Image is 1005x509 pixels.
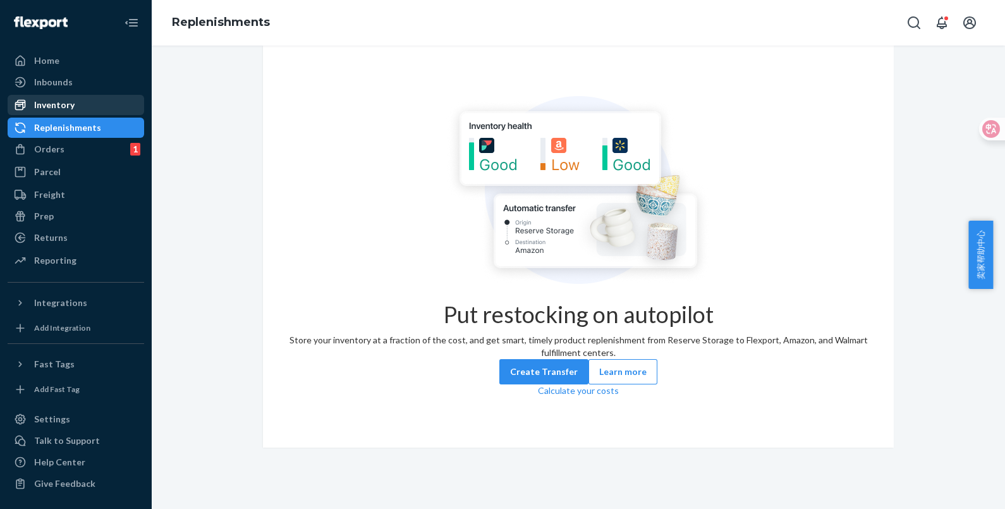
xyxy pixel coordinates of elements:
button: Create Transfer [499,359,588,384]
button: 卖家帮助中心 [968,221,993,289]
img: Flexport logo [14,16,68,29]
img: Empty list [446,96,710,290]
div: Settings [34,413,70,426]
div: Add Integration [34,322,90,333]
button: Open account menu [957,10,982,35]
div: Prep [34,210,54,223]
a: Replenishments [8,118,144,138]
div: Replenishments [34,121,101,134]
div: 1 [130,143,140,156]
a: Home [8,51,144,71]
a: Talk to Support [8,431,144,451]
div: Parcel [34,166,61,178]
a: Orders1 [8,139,144,159]
button: Close Navigation [119,10,144,35]
div: Home [34,54,59,67]
a: Prep [8,206,144,226]
div: Inventory [34,99,75,111]
div: Inbounds [34,76,73,89]
div: Freight [34,188,65,201]
a: Replenishments [172,15,270,29]
button: Open Search Box [901,10,927,35]
div: Returns [34,231,68,244]
div: Add Fast Tag [34,384,80,395]
div: Give Feedback [34,477,95,490]
button: Learn more [588,359,657,384]
div: Reporting [34,254,76,267]
a: Settings [8,409,144,429]
a: Add Integration [8,318,144,338]
a: Reporting [8,250,144,271]
button: Open notifications [929,10,954,35]
a: Inventory [8,95,144,115]
a: Add Fast Tag [8,379,144,400]
a: Parcel [8,162,144,182]
a: Returns [8,228,144,248]
div: Store your inventory at a fraction of the cost, and get smart, timely product replenishment from ... [273,334,884,359]
div: Integrations [34,297,87,309]
a: Help Center [8,452,144,472]
div: Help Center [34,456,85,469]
div: Orders [34,143,64,156]
button: Fast Tags [8,354,144,374]
button: Integrations [8,293,144,313]
ol: breadcrumbs [162,4,280,41]
div: Fast Tags [34,358,75,371]
h1: Put restocking on autopilot [444,302,714,328]
button: Give Feedback [8,474,144,494]
a: Calculate your costs [538,385,619,396]
div: Talk to Support [34,434,100,447]
a: Freight [8,185,144,205]
a: Inbounds [8,72,144,92]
